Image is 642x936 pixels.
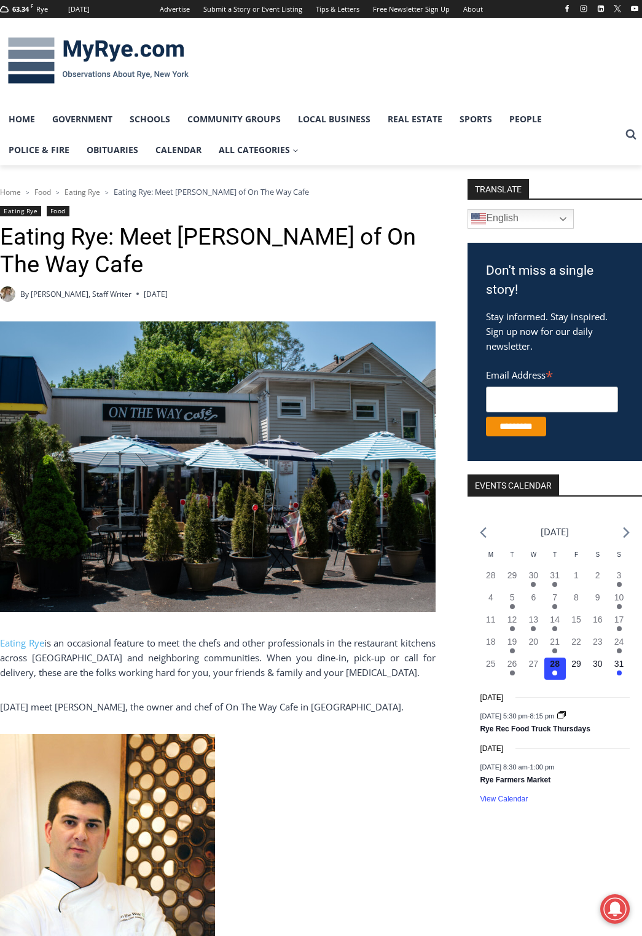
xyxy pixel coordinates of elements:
[587,569,608,591] button: 2
[501,635,523,658] button: 19 Has events
[550,637,560,647] time: 21
[529,570,539,580] time: 30
[507,570,517,580] time: 29
[486,615,496,624] time: 11
[552,592,557,602] time: 7
[486,570,496,580] time: 28
[379,104,451,135] a: Real Estate
[574,551,578,558] span: F
[529,637,539,647] time: 20
[587,658,608,680] button: 30
[34,187,51,197] a: Food
[608,569,630,591] button: 3 Has events
[552,648,557,653] em: Has events
[550,659,560,669] time: 28
[471,211,486,226] img: en
[121,104,179,135] a: Schools
[550,570,560,580] time: 31
[552,604,557,609] em: Has events
[486,363,618,385] label: Email Address
[566,658,587,680] button: 29
[65,187,100,197] span: Eating Rye
[595,570,600,580] time: 2
[587,591,608,613] button: 9
[468,179,529,199] strong: TRANSLATE
[610,1,625,16] a: X
[114,186,309,197] span: Eating Rye: Meet [PERSON_NAME] of On The Way Cafe
[480,569,501,591] button: 28
[587,613,608,635] button: 16
[486,659,496,669] time: 25
[56,188,60,197] span: >
[501,613,523,635] button: 12 Has events
[523,569,544,591] button: 30 Has events
[486,309,624,353] p: Stay informed. Stay inspired. Sign up now for our daily newsletter.
[468,474,559,495] h2: Events Calendar
[593,637,603,647] time: 23
[531,626,536,631] em: Has events
[593,615,603,624] time: 16
[480,743,503,755] time: [DATE]
[614,659,624,669] time: 31
[574,592,579,602] time: 8
[617,626,622,631] em: Has events
[614,637,624,647] time: 24
[26,188,29,197] span: >
[31,289,131,299] a: [PERSON_NAME], Staff Writer
[576,1,591,16] a: Instagram
[544,591,566,613] button: 7 Has events
[480,591,501,613] button: 4
[617,582,622,587] em: Has events
[593,659,603,669] time: 30
[501,104,550,135] a: People
[566,550,587,569] div: Friday
[608,613,630,635] button: 17 Has events
[523,550,544,569] div: Wednesday
[68,4,90,15] div: [DATE]
[531,592,536,602] time: 6
[480,763,554,771] time: -
[544,613,566,635] button: 14 Has events
[488,551,493,558] span: M
[614,592,624,602] time: 10
[36,4,48,15] div: Rye
[531,582,536,587] em: Has events
[553,551,557,558] span: T
[144,288,168,300] time: [DATE]
[552,626,557,631] em: Has events
[501,658,523,680] button: 26 Has events
[501,550,523,569] div: Tuesday
[510,671,515,675] em: Has events
[510,604,515,609] em: Has events
[511,551,514,558] span: T
[20,288,29,300] span: By
[544,550,566,569] div: Thursday
[507,659,517,669] time: 26
[560,1,574,16] a: Facebook
[219,143,299,157] span: All Categories
[523,658,544,680] button: 27
[480,527,487,538] a: Previous month
[501,591,523,613] button: 5 Has events
[480,658,501,680] button: 25
[608,635,630,658] button: 24 Has events
[289,104,379,135] a: Local Business
[468,209,574,229] a: English
[451,104,501,135] a: Sports
[550,615,560,624] time: 14
[179,104,289,135] a: Community Groups
[480,776,550,785] a: Rye Farmers Market
[488,592,493,602] time: 4
[31,2,33,9] span: F
[480,550,501,569] div: Monday
[480,795,528,804] a: View Calendar
[544,569,566,591] button: 31 Has events
[529,615,539,624] time: 13
[210,135,307,165] a: All Categories
[147,135,210,165] a: Calendar
[617,671,622,675] em: Has events
[12,4,29,14] span: 63.34
[501,569,523,591] button: 29
[530,712,555,720] span: 8:15 pm
[574,570,579,580] time: 1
